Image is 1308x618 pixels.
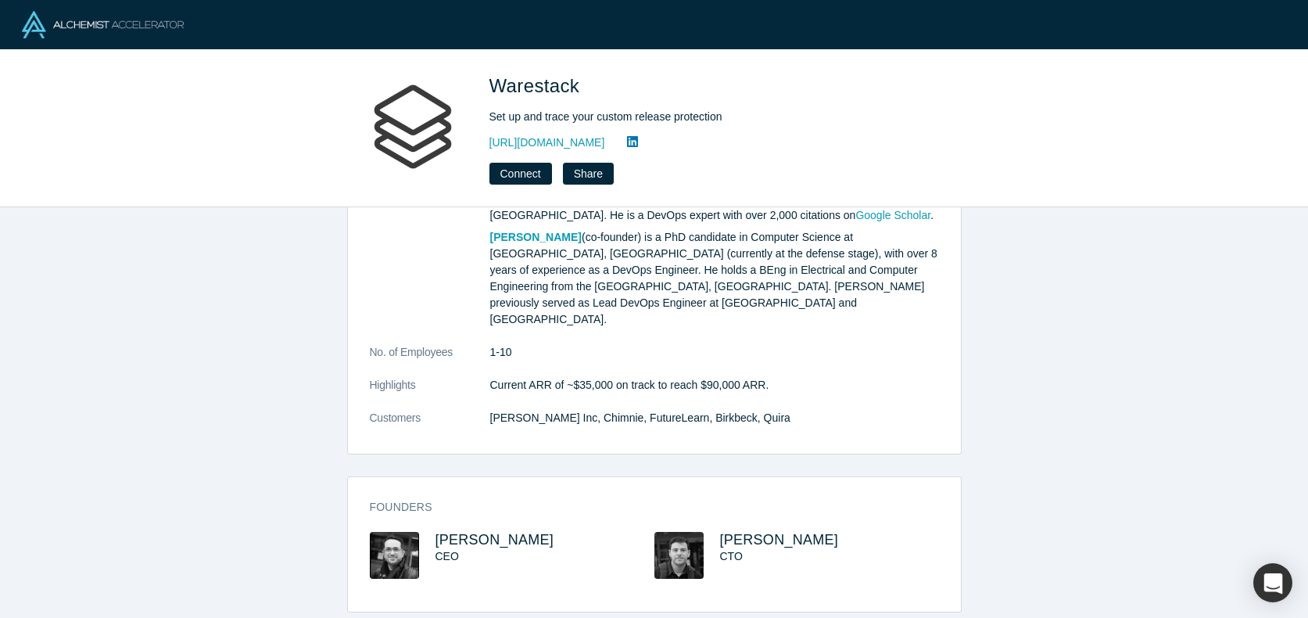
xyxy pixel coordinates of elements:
[490,344,939,361] dd: 1-10
[358,72,468,181] img: Warestack's Logo
[370,499,917,516] h3: Founders
[490,229,939,328] p: (co-founder) is a PhD candidate in Computer Science at [GEOGRAPHIC_DATA], [GEOGRAPHIC_DATA] (curr...
[22,11,184,38] img: Alchemist Logo
[489,75,586,96] span: Warestack
[489,135,605,151] a: [URL][DOMAIN_NAME]
[435,532,554,548] a: [PERSON_NAME]
[370,377,490,410] dt: Highlights
[435,550,459,562] span: CEO
[654,532,704,579] img: Dimitris Kargatzis's Profile Image
[370,142,490,344] dt: Team Description
[370,410,490,443] dt: Customers
[855,209,930,221] a: Google Scholar
[490,377,939,393] p: Current ARR of ~$35,000 on track to reach $90,000 ARR.
[720,550,743,562] span: CTO
[720,532,839,548] a: [PERSON_NAME]
[370,344,490,377] dt: No. of Employees
[490,231,582,243] a: [PERSON_NAME]
[490,410,939,426] dd: [PERSON_NAME] Inc, Chimnie, FutureLearn, Birkbeck, Quira
[370,532,419,579] img: Stelios Sotiriadis's Profile Image
[489,109,927,125] div: Set up and trace your custom release protection
[489,163,552,185] button: Connect
[563,163,614,185] button: Share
